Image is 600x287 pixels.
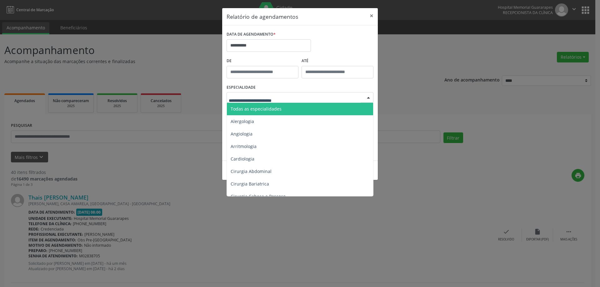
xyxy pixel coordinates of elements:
[231,118,254,124] span: Alergologia
[231,143,257,149] span: Arritmologia
[227,83,256,92] label: ESPECIALIDADE
[231,131,252,137] span: Angiologia
[302,56,373,66] label: ATÉ
[227,56,298,66] label: De
[227,30,276,39] label: DATA DE AGENDAMENTO
[231,106,282,112] span: Todas as especialidades
[227,12,298,21] h5: Relatório de agendamentos
[231,168,272,174] span: Cirurgia Abdominal
[231,193,286,199] span: Cirurgia Cabeça e Pescoço
[365,8,378,23] button: Close
[231,156,254,162] span: Cardiologia
[231,181,269,187] span: Cirurgia Bariatrica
